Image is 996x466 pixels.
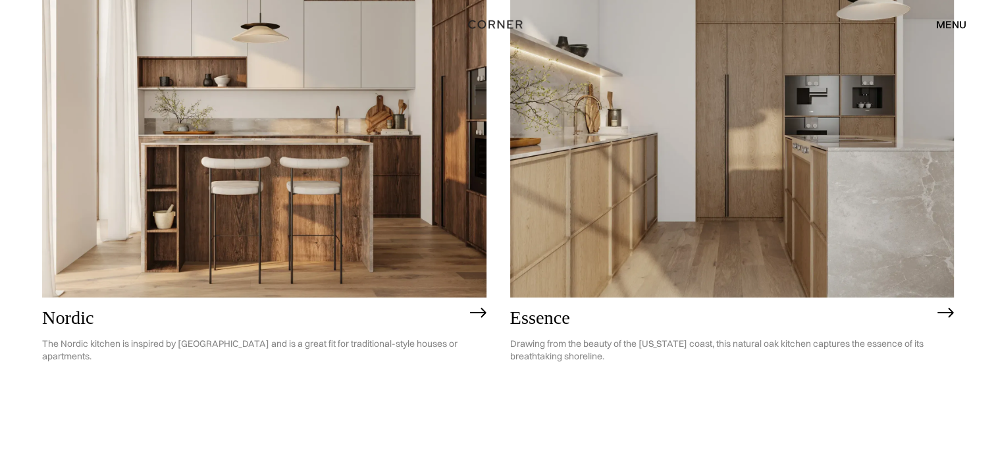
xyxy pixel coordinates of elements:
[936,19,966,30] div: menu
[510,307,931,328] h2: Essence
[923,13,966,36] div: menu
[42,328,463,373] p: The Nordic kitchen is inspired by [GEOGRAPHIC_DATA] and is a great fit for traditional-style hous...
[510,328,931,373] p: Drawing from the beauty of the [US_STATE] coast, this natural oak kitchen captures the essence of...
[463,16,533,33] a: home
[42,307,463,328] h2: Nordic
